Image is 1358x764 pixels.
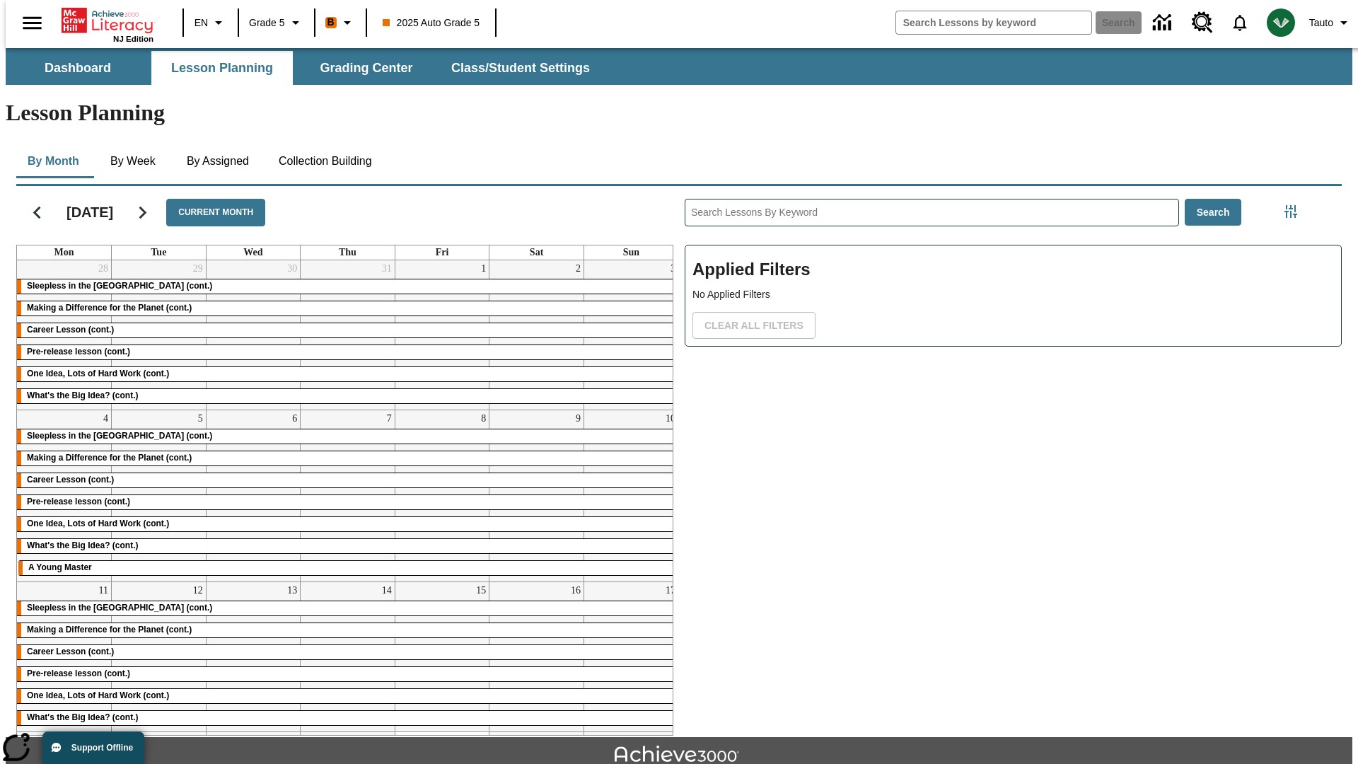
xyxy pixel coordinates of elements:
span: What's the Big Idea? (cont.) [27,390,139,400]
button: Previous [19,195,55,231]
a: August 3, 2025 [668,260,678,277]
span: Support Offline [71,743,133,753]
span: NJ Edition [113,35,153,43]
a: Tuesday [148,245,169,260]
a: August 22, 2025 [473,732,489,749]
td: August 5, 2025 [112,410,207,581]
td: August 8, 2025 [395,410,489,581]
a: July 30, 2025 [284,260,300,277]
button: Profile/Settings [1304,10,1358,35]
p: No Applied Filters [692,287,1334,302]
span: Making a Difference for the Planet (cont.) [27,625,192,635]
span: What's the Big Idea? (cont.) [27,540,139,550]
a: Saturday [527,245,546,260]
div: SubNavbar [6,51,603,85]
td: August 9, 2025 [489,410,584,581]
span: Sleepless in the Animal Kingdom (cont.) [27,281,212,291]
div: Career Lesson (cont.) [17,323,678,337]
span: Grade 5 [249,16,285,30]
div: Making a Difference for the Planet (cont.) [17,451,678,465]
span: B [327,13,335,31]
button: Next [124,195,161,231]
span: Pre-release lesson (cont.) [27,347,130,357]
div: Pre-release lesson (cont.) [17,345,678,359]
div: Pre-release lesson (cont.) [17,495,678,509]
a: Sunday [620,245,642,260]
span: A Young Master [28,562,92,572]
input: Search Lessons By Keyword [685,199,1178,226]
td: August 2, 2025 [489,260,584,410]
div: Pre-release lesson (cont.) [17,667,678,681]
td: August 15, 2025 [395,581,489,731]
a: August 7, 2025 [384,410,395,427]
a: August 14, 2025 [379,582,395,599]
td: July 31, 2025 [301,260,395,410]
a: August 2, 2025 [573,260,584,277]
button: By Assigned [175,144,260,178]
span: Tauto [1309,16,1333,30]
button: Search [1185,199,1242,226]
span: Career Lesson (cont.) [27,325,114,335]
div: SubNavbar [6,48,1352,85]
button: Current Month [166,199,265,226]
span: Making a Difference for the Planet (cont.) [27,303,192,313]
a: August 15, 2025 [473,582,489,599]
a: Wednesday [240,245,265,260]
div: Applied Filters [685,245,1342,347]
a: August 13, 2025 [284,582,300,599]
button: Select a new avatar [1258,4,1304,41]
a: July 29, 2025 [190,260,206,277]
div: Sleepless in the Animal Kingdom (cont.) [17,279,678,294]
td: August 16, 2025 [489,581,584,731]
div: Calendar [5,180,673,736]
span: Sleepless in the Animal Kingdom (cont.) [27,603,212,613]
a: July 28, 2025 [95,260,111,277]
div: What's the Big Idea? (cont.) [17,539,678,553]
button: Language: EN, Select a language [188,10,233,35]
div: Sleepless in the Animal Kingdom (cont.) [17,601,678,615]
img: avatar image [1267,8,1295,37]
span: Pre-release lesson (cont.) [27,668,130,678]
div: One Idea, Lots of Hard Work (cont.) [17,367,678,381]
td: August 1, 2025 [395,260,489,410]
a: Friday [433,245,452,260]
td: July 30, 2025 [206,260,301,410]
div: Making a Difference for the Planet (cont.) [17,301,678,316]
h1: Lesson Planning [6,100,1352,126]
td: August 10, 2025 [584,410,678,581]
span: One Idea, Lots of Hard Work (cont.) [27,519,169,528]
button: Support Offline [42,731,144,764]
a: August 8, 2025 [478,410,489,427]
h2: Applied Filters [692,253,1334,287]
button: By Month [16,144,91,178]
div: Search [673,180,1342,736]
span: One Idea, Lots of Hard Work (cont.) [27,690,169,700]
a: August 11, 2025 [96,582,111,599]
a: August 6, 2025 [289,410,300,427]
a: August 12, 2025 [190,582,206,599]
div: A Young Master [18,561,677,575]
a: August 21, 2025 [379,732,395,749]
a: July 31, 2025 [379,260,395,277]
a: Home [62,6,153,35]
a: August 1, 2025 [478,260,489,277]
button: Boost Class color is orange. Change class color [320,10,361,35]
td: August 6, 2025 [206,410,301,581]
a: August 4, 2025 [100,410,111,427]
a: August 10, 2025 [663,410,678,427]
button: Grading Center [296,51,437,85]
button: Dashboard [7,51,149,85]
span: Career Lesson (cont.) [27,475,114,485]
div: What's the Big Idea? (cont.) [17,389,678,403]
td: August 14, 2025 [301,581,395,731]
div: Sleepless in the Animal Kingdom (cont.) [17,429,678,444]
span: Career Lesson (cont.) [27,647,114,656]
div: Making a Difference for the Planet (cont.) [17,623,678,637]
a: August 24, 2025 [663,732,678,749]
a: August 19, 2025 [190,732,206,749]
td: August 7, 2025 [301,410,395,581]
a: August 23, 2025 [568,732,584,749]
td: August 13, 2025 [206,581,301,731]
a: Monday [52,245,77,260]
a: Notifications [1221,4,1258,41]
